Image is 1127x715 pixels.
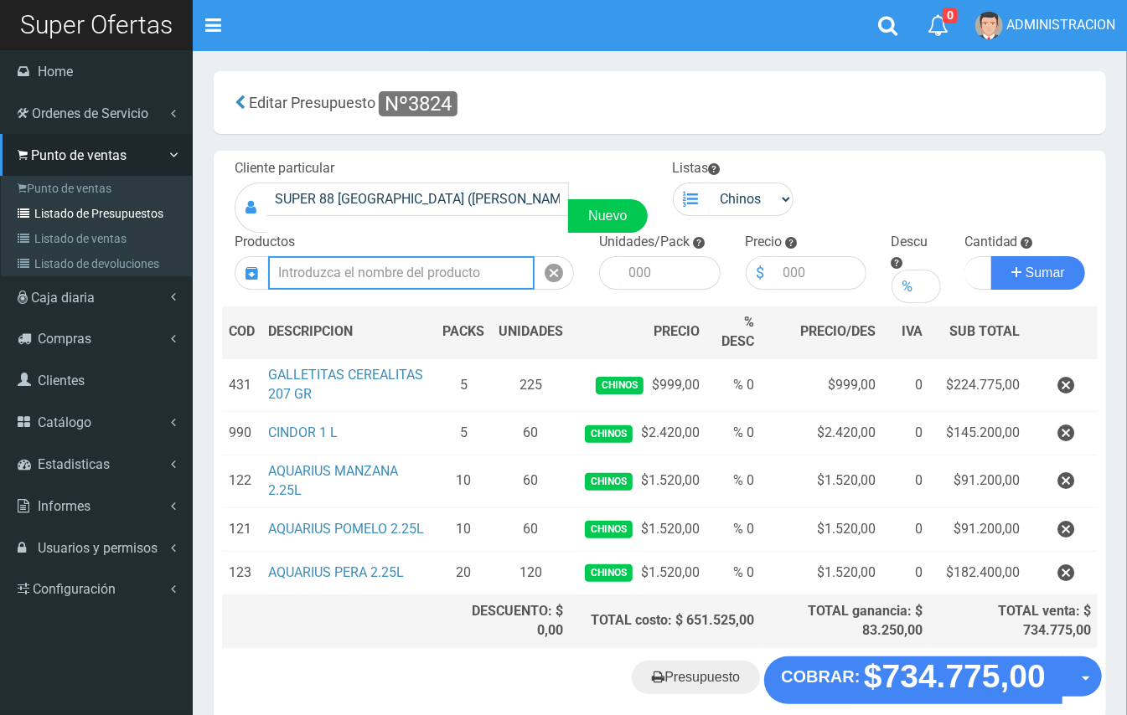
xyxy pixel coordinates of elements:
[936,602,1091,640] div: TOTAL venta: $ 734.775,00
[882,412,929,455] td: 0
[706,358,761,411] td: % 0
[768,602,923,640] div: TOTAL ganancia: $ 83.250,00
[673,159,721,178] label: Listas
[570,507,706,551] td: $1.520,00
[38,64,73,80] span: Home
[596,377,644,394] span: Chinos
[235,159,334,178] label: Cliente particular
[5,201,192,226] a: Listado de Presupuestos
[33,581,116,597] span: Configuración
[38,540,158,556] span: Usuarios y permisos
[706,551,761,594] td: % 0
[436,455,491,508] td: 10
[864,659,1046,695] strong: $734.775,00
[781,667,860,686] strong: COBRAR:
[599,233,690,252] label: Unidades/Pack
[38,331,91,347] span: Compras
[1006,17,1115,33] span: ADMINISTRACION
[5,176,192,201] a: Punto de ventas
[436,412,491,455] td: 5
[892,270,923,303] div: %
[38,373,85,388] span: Clientes
[585,521,633,538] span: Chinos
[1026,265,1065,280] span: Sumar
[436,507,491,551] td: 10
[882,455,929,508] td: 0
[268,564,404,580] a: AQUARIUS PERA 2.25L
[762,358,883,411] td: $999,00
[991,256,1085,290] button: Sumar
[570,551,706,594] td: $1.520,00
[491,507,569,551] td: 60
[902,323,923,339] span: IVA
[268,256,535,290] input: Introduzca el nombre del producto
[964,233,1018,252] label: Cantidad
[268,367,423,402] a: GALLETITAS CEREALITAS 207 GR
[20,10,173,39] span: Super Ofertas
[706,507,761,551] td: % 0
[436,358,491,411] td: 5
[632,661,760,694] a: Presupuesto
[654,322,700,342] span: PRECIO
[882,358,929,411] td: 0
[923,270,941,303] input: 000
[943,8,958,23] span: 0
[882,551,929,594] td: 0
[268,521,424,537] a: AQUARIUS POMELO 2.25L
[266,183,569,216] input: Consumidor Final
[222,306,261,359] th: COD
[585,473,633,491] span: Chinos
[570,358,706,411] td: $999,00
[38,498,90,514] span: Informes
[949,322,1020,342] span: SUB TOTAL
[929,358,1026,411] td: $224.775,00
[222,412,261,455] td: 990
[491,412,569,455] td: 60
[436,306,491,359] th: PACKS
[38,414,91,430] span: Catálogo
[800,323,876,339] span: PRECIO/DES
[491,551,569,594] td: 120
[762,551,883,594] td: $1.520,00
[442,602,563,640] div: DESCUENTO: $ 0,00
[585,425,633,443] span: Chinos
[762,507,883,551] td: $1.520,00
[222,507,261,551] td: 121
[706,412,761,455] td: % 0
[249,94,375,111] span: Editar Presupuesto
[764,656,1062,703] button: COBRAR: $734.775,00
[882,507,929,551] td: 0
[762,412,883,455] td: $2.420,00
[722,314,755,349] span: % DESC
[975,12,1003,39] img: User Image
[491,358,569,411] td: 225
[746,233,783,252] label: Precio
[585,564,633,582] span: Chinos
[892,233,928,252] label: Descu
[5,251,192,276] a: Listado de devoluciones
[762,455,883,508] td: $1.520,00
[5,226,192,251] a: Listado de ventas
[235,233,295,252] label: Productos
[268,424,338,440] a: CINDOR 1 L
[222,455,261,508] td: 122
[491,455,569,508] td: 60
[706,455,761,508] td: % 0
[222,551,261,594] td: 123
[570,455,706,508] td: $1.520,00
[38,456,110,472] span: Estadisticas
[292,323,353,339] span: CRIPCION
[746,256,775,290] div: $
[436,551,491,594] td: 20
[31,147,127,163] span: Punto de ventas
[929,551,1026,594] td: $182.400,00
[31,290,95,306] span: Caja diaria
[775,256,866,290] input: 000
[568,199,647,233] a: Nuevo
[222,358,261,411] td: 431
[964,256,993,290] input: Cantidad
[570,412,706,455] td: $2.420,00
[929,455,1026,508] td: $91.200,00
[261,306,436,359] th: DES
[929,412,1026,455] td: $145.200,00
